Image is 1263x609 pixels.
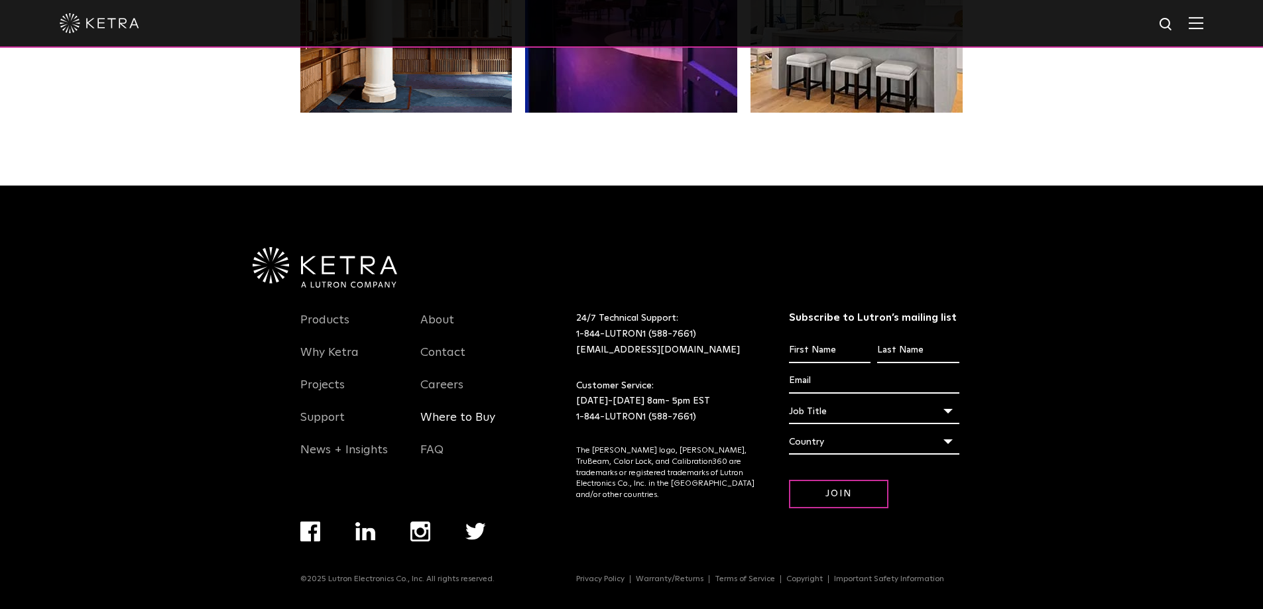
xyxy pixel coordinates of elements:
img: twitter [465,523,486,540]
a: Copyright [781,575,829,583]
div: Navigation Menu [420,311,521,473]
a: Terms of Service [709,575,781,583]
img: ketra-logo-2019-white [60,13,139,33]
img: search icon [1158,17,1175,33]
p: 24/7 Technical Support: [576,311,756,358]
a: Warranty/Returns [631,575,709,583]
img: Ketra-aLutronCo_White_RGB [253,247,397,288]
a: Products [300,313,349,343]
div: Navigation Menu [576,575,963,584]
a: Careers [420,378,463,408]
img: facebook [300,522,320,541]
p: ©2025 Lutron Electronics Co., Inc. All rights reserved. [300,575,495,584]
a: Support [300,410,345,441]
a: 1-844-LUTRON1 (588-7661) [576,412,696,421]
div: Navigation Menu [300,522,521,575]
a: Important Safety Information [829,575,949,583]
a: Why Ketra [300,345,359,376]
a: Contact [420,345,465,376]
a: News + Insights [300,443,388,473]
p: The [PERSON_NAME] logo, [PERSON_NAME], TruBeam, Color Lock, and Calibration360 are trademarks or ... [576,445,756,501]
input: First Name [789,338,871,363]
img: instagram [410,522,430,541]
a: Projects [300,378,345,408]
p: Customer Service: [DATE]-[DATE] 8am- 5pm EST [576,378,756,425]
input: Join [789,480,888,508]
input: Last Name [877,338,959,363]
a: About [420,313,454,343]
a: [EMAIL_ADDRESS][DOMAIN_NAME] [576,345,740,355]
a: FAQ [420,443,444,473]
img: Hamburger%20Nav.svg [1189,17,1203,29]
img: linkedin [355,522,376,541]
a: 1-844-LUTRON1 (588-7661) [576,329,696,339]
div: Navigation Menu [300,311,401,473]
div: Job Title [789,399,959,424]
input: Email [789,368,959,394]
h3: Subscribe to Lutron’s mailing list [789,311,959,325]
a: Where to Buy [420,410,495,441]
a: Privacy Policy [571,575,631,583]
div: Country [789,429,959,455]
